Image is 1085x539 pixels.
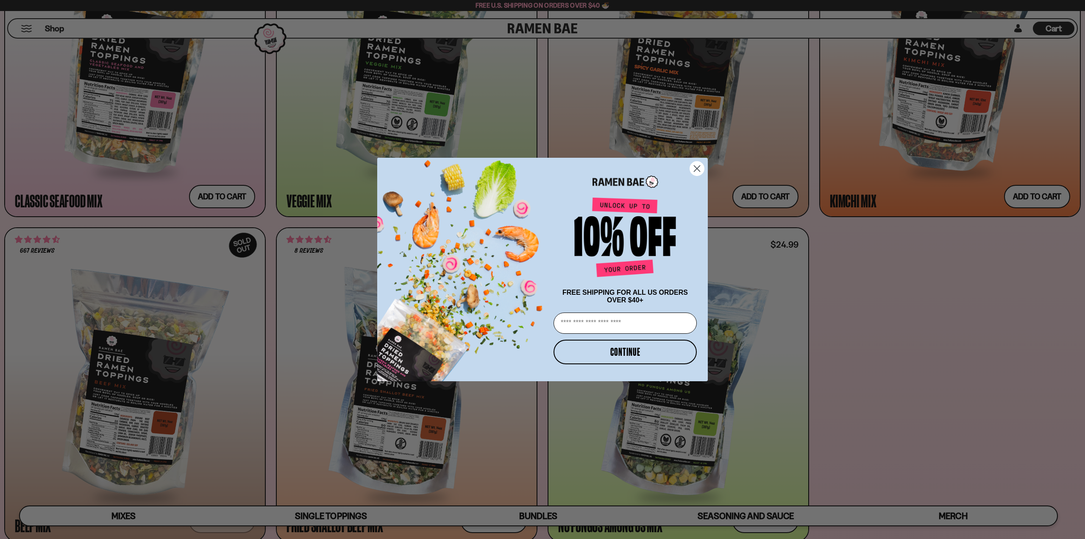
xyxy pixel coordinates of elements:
[377,151,550,381] img: ce7035ce-2e49-461c-ae4b-8ade7372f32c.png
[572,197,678,280] img: Unlock up to 10% off
[593,175,658,189] img: Ramen Bae Logo
[690,161,704,176] button: Close dialog
[554,340,697,364] button: CONTINUE
[562,289,688,304] span: FREE SHIPPING FOR ALL US ORDERS OVER $40+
